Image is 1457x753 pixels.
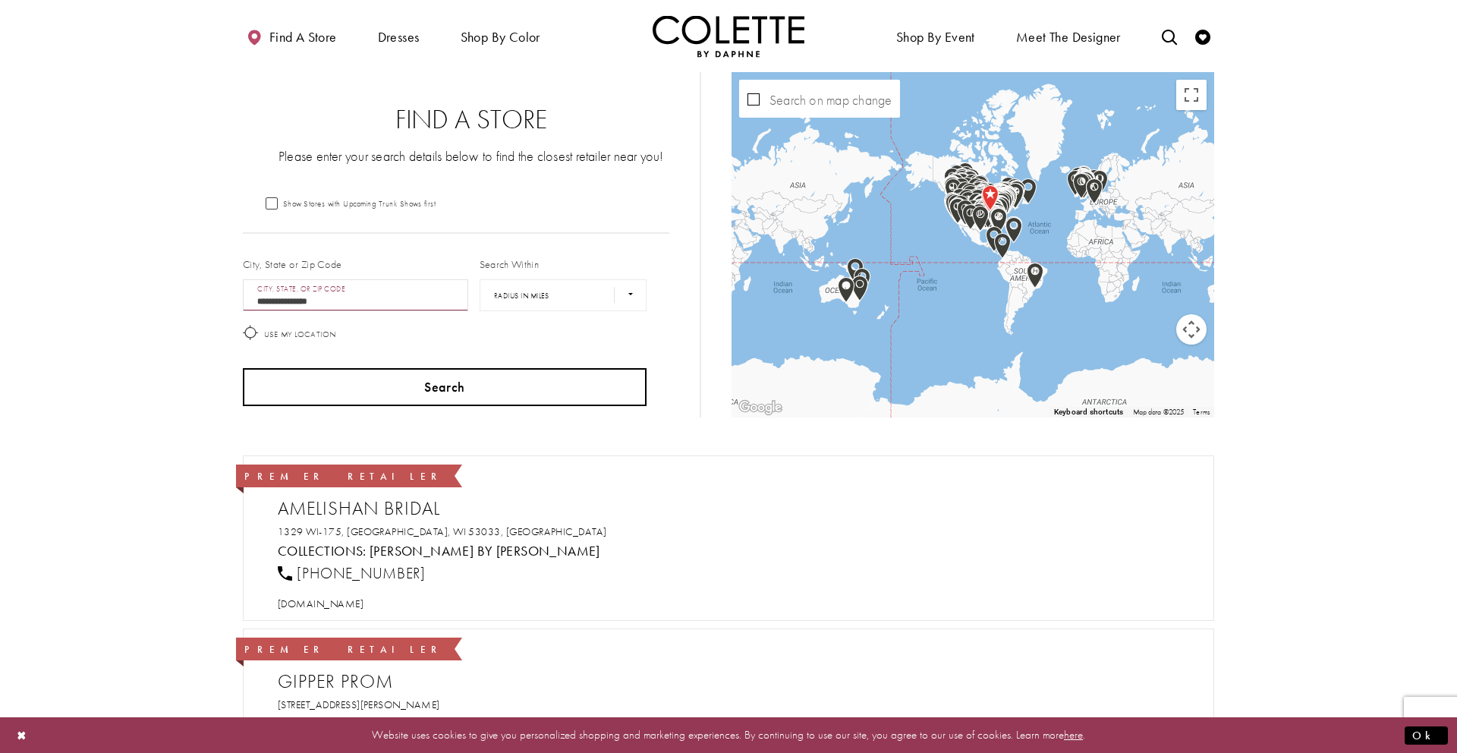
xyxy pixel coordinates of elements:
span: Find a store [269,30,337,45]
a: Opens in new tab [278,525,607,538]
span: Dresses [374,15,423,57]
button: Toggle fullscreen view [1176,80,1207,110]
a: Visit Colette by Daphne page - Opens in new tab [370,542,600,559]
a: Open this area in Google Maps (opens a new window) [735,398,785,417]
a: Visit Home Page [653,15,804,57]
span: Premier Retailer [244,643,443,656]
a: Visit Colette by Daphne page - Opens in new tab [370,715,600,733]
img: Colette by Daphne [653,15,804,57]
a: Terms (opens in new tab) [1193,407,1210,417]
h2: Amelishan Bridal [278,497,1194,520]
button: Close Dialog [9,722,35,748]
span: Collections: [278,715,367,733]
p: Please enter your search details below to find the closest retailer near you! [273,147,669,165]
span: Shop by color [461,30,540,45]
span: Premier Retailer [244,470,443,483]
span: Meet the designer [1016,30,1121,45]
a: Find a store [243,15,340,57]
span: [DOMAIN_NAME] [278,597,363,610]
img: Google [735,398,785,417]
label: Search Within [480,257,539,272]
button: Keyboard shortcuts [1053,407,1123,417]
span: [PHONE_NUMBER] [297,563,425,583]
div: Map with store locations [732,72,1214,417]
a: [PHONE_NUMBER] [278,563,426,583]
select: Radius In Miles [480,279,647,311]
button: Submit Dialog [1405,726,1448,745]
span: Map data ©2025 [1133,407,1185,417]
span: Shop by color [457,15,544,57]
h2: Gipper Prom [278,670,1194,693]
a: Toggle search [1158,15,1181,57]
a: Opens in new tab [278,698,440,711]
a: Check Wishlist [1191,15,1214,57]
button: Search [243,368,647,406]
label: City, State or Zip Code [243,257,342,272]
span: Shop By Event [896,30,975,45]
input: City, State, or ZIP Code [243,279,468,311]
span: Collections: [278,542,367,559]
h2: Find a Store [273,105,669,135]
a: Meet the designer [1012,15,1125,57]
a: here [1064,727,1083,742]
span: Shop By Event [892,15,979,57]
p: Website uses cookies to give you personalized shopping and marketing experiences. By continuing t... [109,725,1348,745]
button: Map camera controls [1176,314,1207,345]
a: Opens in new tab [278,597,363,610]
span: Dresses [378,30,420,45]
